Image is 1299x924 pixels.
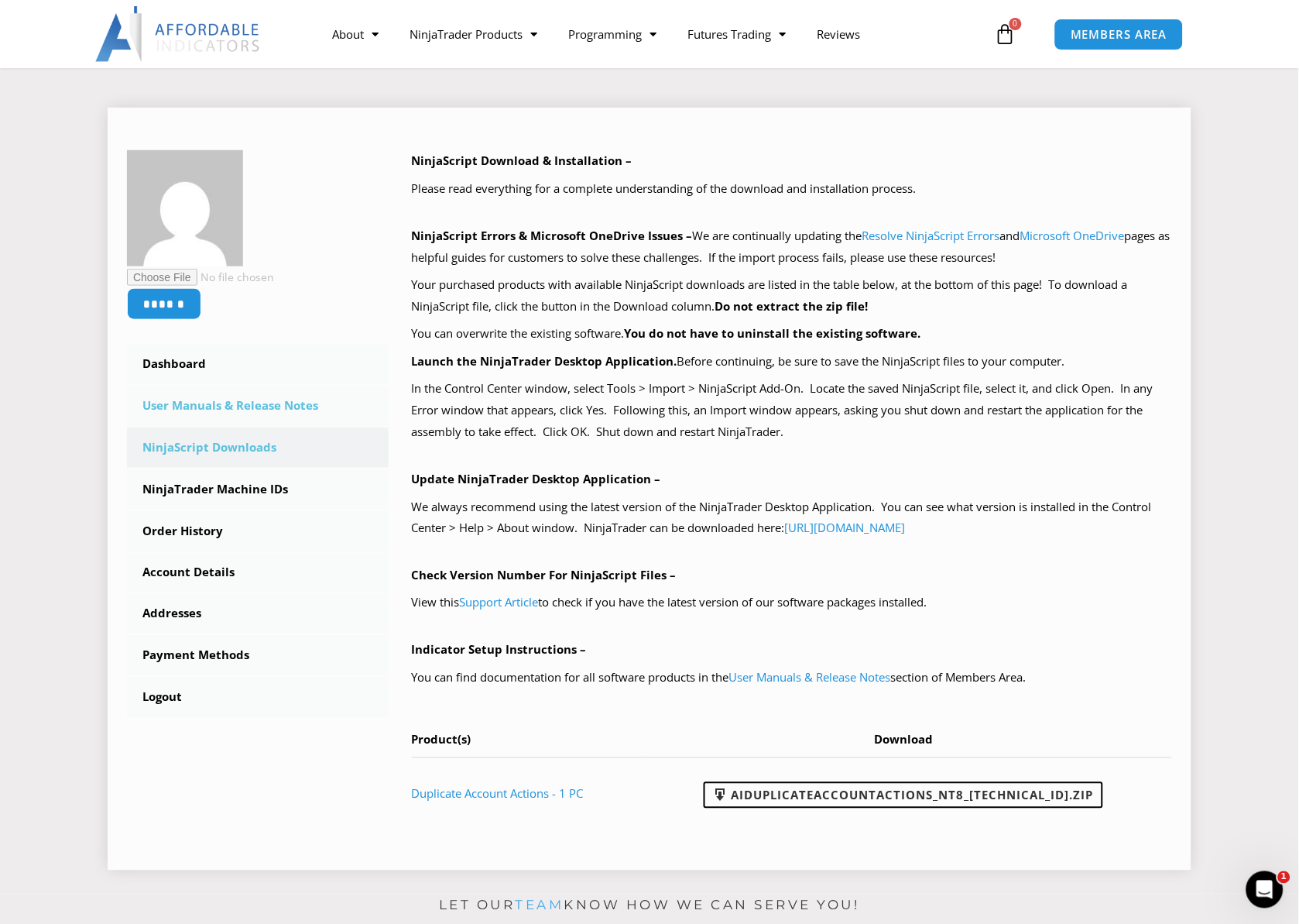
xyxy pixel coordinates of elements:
[108,894,1191,919] p: Let our know how we can serve you!
[127,386,389,426] a: User Manuals & Release Notes
[412,225,1173,269] p: We are continually updating the and pages as helpful guides for customers to solve these challeng...
[95,6,262,62] img: LogoAI | Affordable Indicators – NinjaTrader
[412,732,471,747] span: Product(s)
[554,16,673,52] a: Programming
[673,16,802,52] a: Futures Trading
[729,670,891,685] a: User Manuals & Release Notes
[395,16,554,52] a: NinjaTrader Products
[412,274,1173,318] p: Your purchased products with available NinjaScript downloads are listed in the table below, at th...
[412,786,584,802] a: Duplicate Account Actions - 1 PC
[412,378,1173,443] p: In the Control Center window, select Tools > Import > NinjaScript Add-On. Locate the saved NinjaS...
[516,898,564,913] a: team
[1246,871,1284,909] iframe: Intercom live chat
[412,568,677,583] b: Check Version Number For NinjaScript Files –
[127,344,389,384] a: Dashboard
[412,153,632,168] b: NinjaScript Download & Installation –
[412,351,1173,373] p: Before continuing, be sure to save the NinjaScript files to your computer.
[862,228,1000,243] a: Resolve NinjaScript Errors
[625,325,921,341] b: You do not have to uninstall the existing software.
[317,16,991,52] nav: Menu
[460,595,539,610] a: Support Article
[704,782,1103,809] a: AIDuplicateAccountActions_NT8_[TECHNICAL_ID].zip
[412,228,693,243] b: NinjaScript Errors & Microsoft OneDrive Issues –
[127,344,389,718] nav: Account pages
[1278,871,1290,884] span: 1
[1054,19,1184,50] a: MEMBERS AREA
[127,511,389,551] a: Order History
[1009,18,1022,30] span: 0
[127,428,389,468] a: NinjaScript Downloads
[317,16,395,52] a: About
[874,732,933,747] span: Download
[127,594,389,634] a: Addresses
[127,553,389,593] a: Account Details
[412,471,661,486] b: Update NinjaTrader Desktop Application –
[972,12,1040,57] a: 0
[412,668,1173,689] p: You can find documentation for all software products in the section of Members Area.
[412,642,587,658] b: Indicator Setup Instructions –
[785,520,906,535] a: [URL][DOMAIN_NAME]
[127,469,389,510] a: NinjaTrader Machine IDs
[127,150,243,266] img: 1ab165bdab6777df96d8a1ce42d7ba12ae5d33538ef9b5ce93c9f62286522bc0
[1071,29,1167,40] span: MEMBERS AREA
[127,636,389,676] a: Payment Methods
[412,496,1173,540] p: We always recommend using the latest version of the NinjaTrader Desktop Application. You can see ...
[802,16,876,52] a: Reviews
[412,593,1173,614] p: View this to check if you have the latest version of our software packages installed.
[715,298,869,314] b: Do not extract the zip file!
[127,678,389,718] a: Logout
[412,353,677,369] b: Launch the NinjaTrader Desktop Application.
[1020,228,1125,243] a: Microsoft OneDrive
[412,323,1173,345] p: You can overwrite the existing software.
[412,178,1173,200] p: Please read everything for a complete understanding of the download and installation process.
